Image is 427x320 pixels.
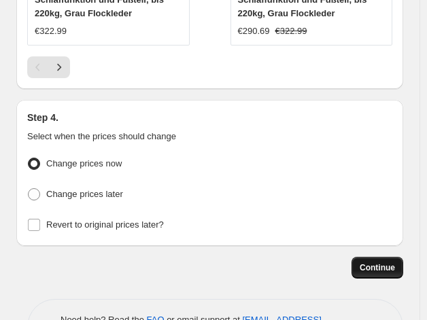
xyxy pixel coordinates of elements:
div: €322.99 [35,24,67,38]
p: Select when the prices should change [27,130,392,143]
nav: Pagination [27,56,70,78]
span: Revert to original prices later? [46,219,164,230]
h2: Step 4. [27,111,392,124]
div: €290.69 [238,24,270,38]
button: Continue [352,257,403,279]
span: Change prices later [46,189,123,199]
button: Next [48,56,70,78]
span: Change prices now [46,158,122,168]
span: Continue [360,262,395,273]
strike: €322.99 [275,24,307,38]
